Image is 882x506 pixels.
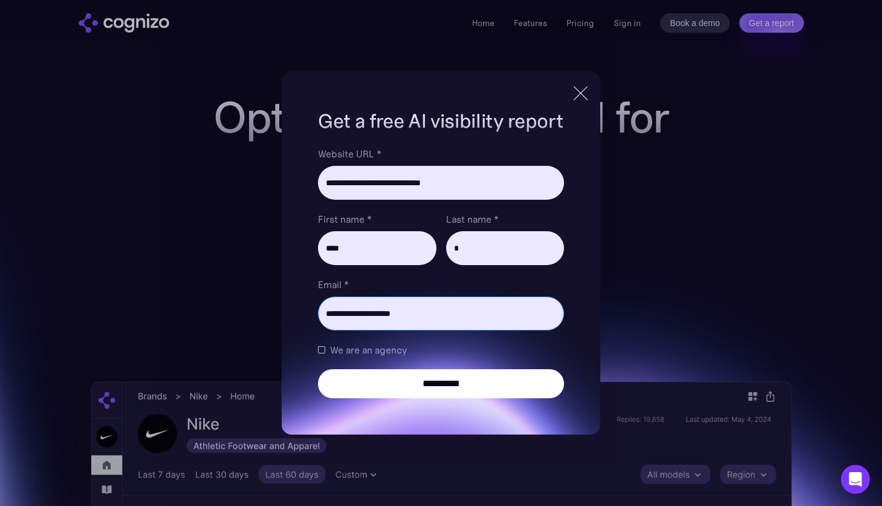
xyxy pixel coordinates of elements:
[841,465,870,494] div: Open Intercom Messenger
[318,108,563,134] h1: Get a free AI visibility report
[318,277,563,292] label: Email *
[446,212,564,226] label: Last name *
[318,212,436,226] label: First name *
[330,343,407,357] span: We are an agency
[318,146,563,161] label: Website URL *
[318,146,563,398] form: Brand Report Form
